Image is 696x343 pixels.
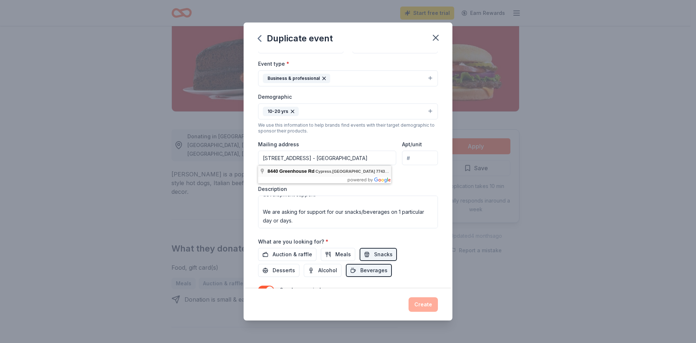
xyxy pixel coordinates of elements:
[273,250,312,259] span: Auction & raffle
[258,151,396,165] input: Enter a US address
[268,168,278,174] span: 8440
[315,169,331,173] span: Cypress
[402,151,438,165] input: #
[304,264,341,277] button: Alcohol
[273,266,295,275] span: Desserts
[360,266,388,275] span: Beverages
[315,169,431,173] span: , , [GEOGRAPHIC_DATA]
[263,107,299,116] div: 10-20 yrs
[376,169,389,173] span: 77433
[258,93,292,101] label: Demographic
[374,250,393,259] span: Snacks
[258,185,287,193] label: Description
[263,74,330,83] div: Business & professional
[258,264,299,277] button: Desserts
[258,103,438,119] button: 10-20 yrs
[321,248,355,261] button: Meals
[258,248,316,261] button: Auction & raffle
[318,266,337,275] span: Alcohol
[258,122,438,134] div: We use this information to help brands find events with their target demographic to sponsor their...
[258,60,289,68] label: Event type
[258,238,328,245] label: What are you looking for?
[332,169,375,173] span: [GEOGRAPHIC_DATA]
[279,168,315,174] span: Greenhouse Rd
[280,287,329,293] label: Send me reminders
[258,141,299,148] label: Mailing address
[346,264,392,277] button: Beverages
[335,250,351,259] span: Meals
[360,248,397,261] button: Snacks
[258,196,438,228] textarea: We are a non-profit organization. Our event is our Dream Girls Mentoring Program (Mondays - After...
[402,141,422,148] label: Apt/unit
[258,70,438,86] button: Business & professional
[258,33,333,44] div: Duplicate event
